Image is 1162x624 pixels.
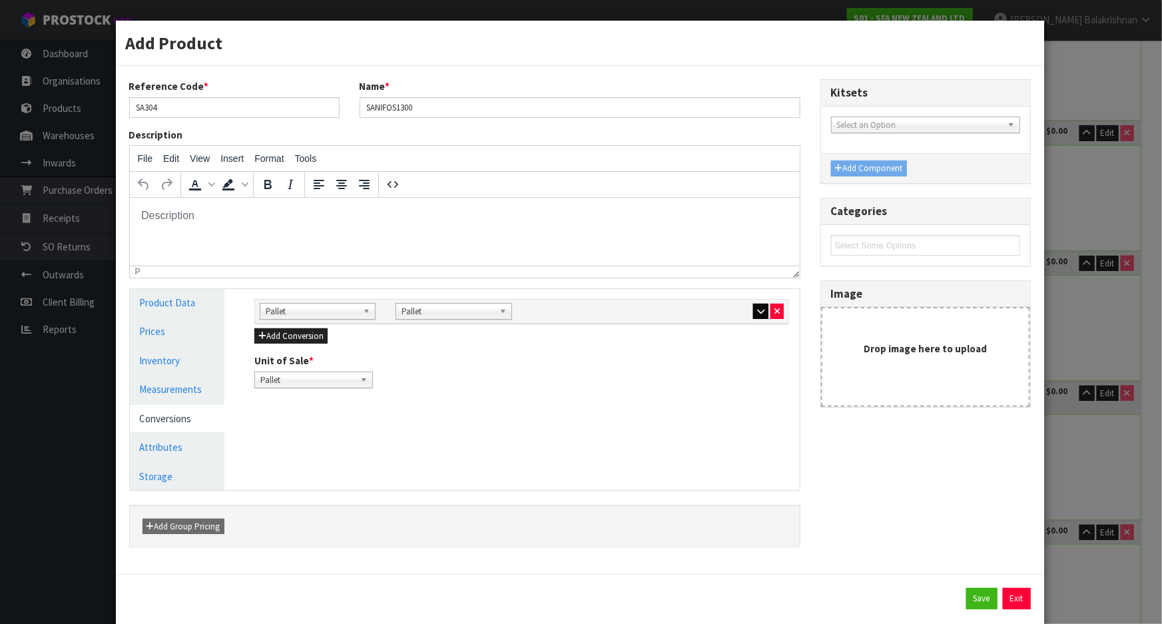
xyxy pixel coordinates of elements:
[130,405,225,432] a: Conversions
[837,117,1002,133] span: Select an Option
[402,304,493,320] span: Pallet
[138,153,153,164] span: File
[163,153,179,164] span: Edit
[308,173,330,196] button: Align left
[155,173,178,196] button: Redo
[130,318,225,345] a: Prices
[126,31,1034,55] h3: Add Product
[220,153,244,164] span: Insert
[864,342,987,355] strong: Drop image here to upload
[130,198,800,266] iframe: Rich Text Area. Press ALT-0 for help.
[353,173,376,196] button: Align right
[295,153,317,164] span: Tools
[129,128,183,142] label: Description
[130,434,225,461] a: Attributes
[330,173,353,196] button: Align center
[254,328,328,344] button: Add Conversion
[254,354,314,368] label: Unit of Sale
[133,173,155,196] button: Undo
[260,372,355,388] span: Pallet
[360,79,390,93] label: Name
[831,87,1020,99] h3: Kitsets
[788,266,800,278] div: Resize
[184,173,217,196] div: Text color
[130,347,225,374] a: Inventory
[129,97,340,118] input: Reference Code
[360,97,800,118] input: Name
[831,160,907,176] button: Add Component
[254,153,284,164] span: Format
[217,173,250,196] div: Background color
[279,173,302,196] button: Italic
[1003,588,1031,609] button: Exit
[129,79,209,93] label: Reference Code
[831,288,1020,300] h3: Image
[966,588,998,609] button: Save
[266,304,358,320] span: Pallet
[831,205,1020,218] h3: Categories
[130,289,225,316] a: Product Data
[143,519,224,535] button: Add Group Pricing
[256,173,279,196] button: Bold
[130,463,225,490] a: Storage
[130,376,225,403] a: Measurements
[190,153,210,164] span: View
[135,267,141,276] div: p
[382,173,404,196] button: Source code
